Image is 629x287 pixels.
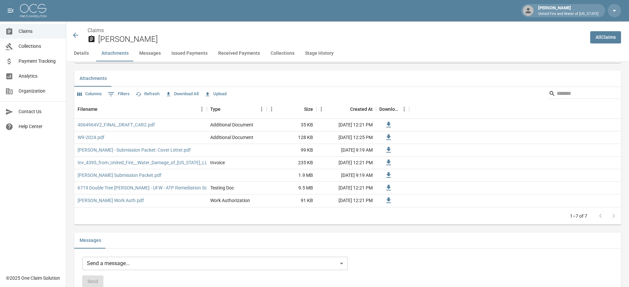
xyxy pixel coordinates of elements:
[98,35,585,44] h2: [PERSON_NAME]
[590,31,621,43] a: AllClaims
[66,45,96,61] button: Details
[300,45,339,61] button: Stage History
[210,134,253,141] div: Additional Document
[267,194,316,207] div: 91 KB
[164,89,200,99] button: Download All
[316,144,376,157] div: [DATE] 9:19 AM
[570,213,587,219] p: 1–7 of 7
[267,104,277,114] button: Menu
[74,233,621,249] div: related-list tabs
[267,169,316,182] div: 1.9 MB
[88,27,104,34] a: Claims
[267,100,316,118] div: Size
[207,100,267,118] div: Type
[210,100,220,118] div: Type
[399,104,409,114] button: Menu
[379,100,399,118] div: Download
[78,184,237,191] a: 6719 Double Tree [PERSON_NAME] - UFW - ATP Remediation Scope 91625.pdf
[78,172,161,179] a: [PERSON_NAME] Submission Packet.pdf
[19,28,61,35] span: Claims
[549,88,620,100] div: Search
[96,45,134,61] button: Attachments
[257,104,267,114] button: Menu
[267,157,316,169] div: 235 KB
[316,131,376,144] div: [DATE] 12:25 PM
[19,43,61,50] span: Collections
[78,197,144,204] a: [PERSON_NAME] Work Auth.pdf
[210,121,253,128] div: Additional Document
[78,147,191,153] a: [PERSON_NAME] - Submission Packet: Cover Letter.pdf
[78,134,104,141] a: W9-2024.pdf
[19,73,61,80] span: Analytics
[19,58,61,65] span: Payment Tracking
[88,27,585,35] nav: breadcrumb
[166,45,213,61] button: Issued Payments
[210,159,225,166] div: Invoice
[20,4,46,17] img: ocs-logo-white-transparent.png
[106,89,131,100] button: Show filters
[19,108,61,115] span: Contact Us
[267,131,316,144] div: 128 KB
[76,89,103,99] button: Select columns
[538,11,598,17] p: United Fire and Water of [US_STATE]
[78,121,155,128] a: 4064964V2_FINAL_DRAFT_CAR2.pdf
[213,45,265,61] button: Received Payments
[267,144,316,157] div: 99 KB
[210,184,234,191] div: Testing Doc
[78,100,97,118] div: Filename
[316,104,326,114] button: Menu
[74,100,207,118] div: Filename
[316,119,376,131] div: [DATE] 12:21 PM
[350,100,373,118] div: Created At
[316,100,376,118] div: Created At
[74,233,106,249] button: Messages
[316,169,376,182] div: [DATE] 9:19 AM
[19,88,61,95] span: Organization
[316,157,376,169] div: [DATE] 12:21 PM
[134,45,166,61] button: Messages
[304,100,313,118] div: Size
[535,5,601,17] div: [PERSON_NAME]
[265,45,300,61] button: Collections
[4,4,17,17] button: open drawer
[316,182,376,194] div: [DATE] 12:21 PM
[66,45,629,61] div: anchor tabs
[316,194,376,207] div: [DATE] 12:21 PM
[82,257,348,270] div: Send a message...
[78,159,234,166] a: Inv_4395_from_United_Fire__Water_Damage_of_[US_STATE]_LLC_67796.pdf
[267,119,316,131] div: 35 KB
[376,100,409,118] div: Download
[19,123,61,130] span: Help Center
[197,104,207,114] button: Menu
[267,182,316,194] div: 9.5 MB
[74,71,112,87] button: Attachments
[210,197,250,204] div: Work Authorization
[203,89,228,99] button: Upload
[74,71,621,87] div: related-list tabs
[134,89,161,99] button: Refresh
[6,275,60,281] div: © 2025 One Claim Solution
